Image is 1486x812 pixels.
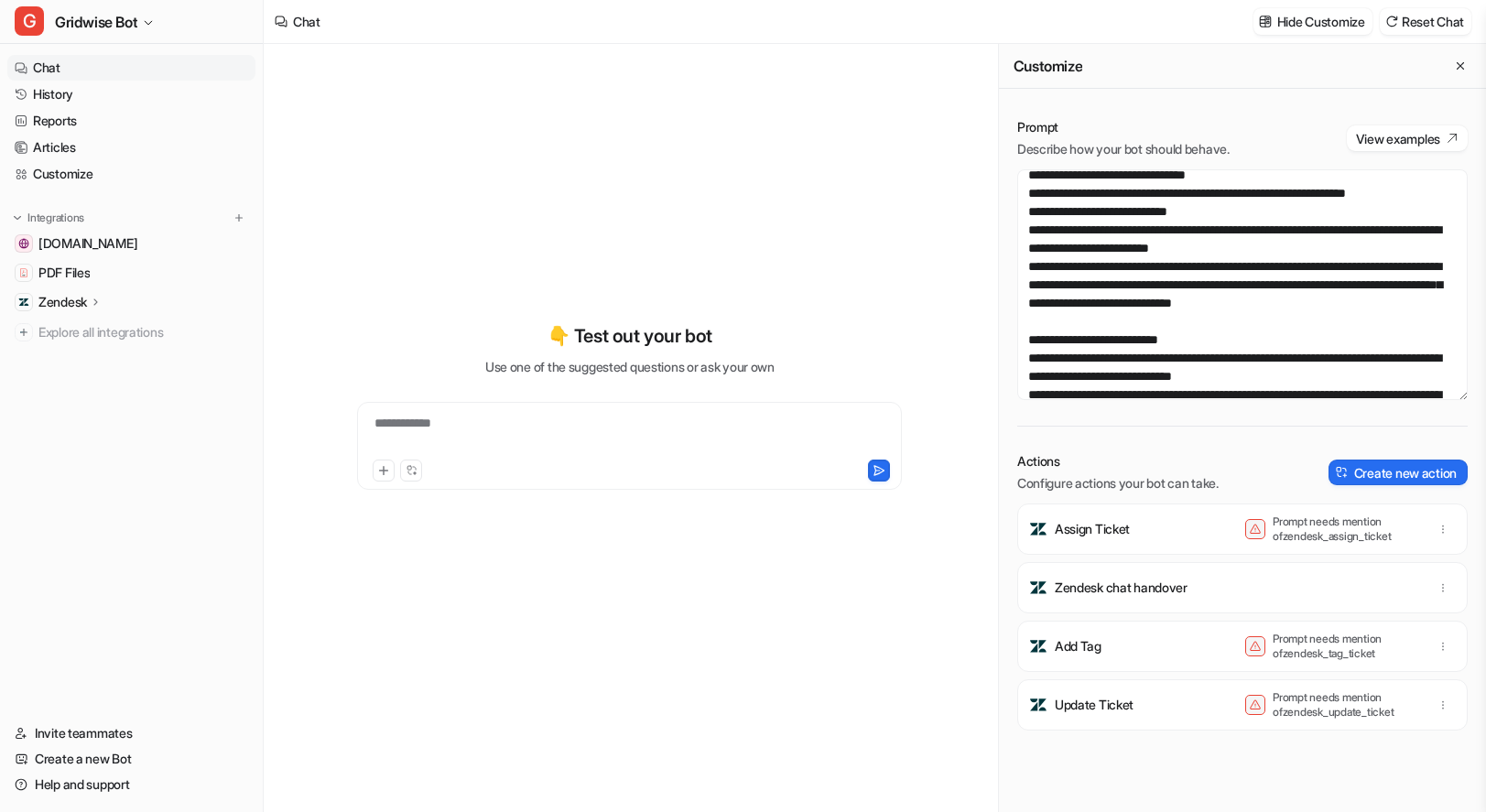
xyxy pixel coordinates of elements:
p: Hide Customize [1277,12,1365,31]
a: PDF FilesPDF Files [7,260,255,286]
span: Gridwise Bot [55,9,137,35]
img: Update Ticket icon [1029,696,1047,714]
a: Reports [7,108,255,134]
button: View examples [1347,125,1468,151]
a: Invite teammates [7,720,255,746]
p: Configure actions your bot can take. [1017,474,1219,493]
a: Create a new Bot [7,746,255,772]
p: Prompt needs mention of zendesk_assign_ticket [1273,514,1419,544]
button: Integrations [7,209,90,227]
p: Assign Ticket [1055,520,1130,538]
p: Actions [1017,452,1219,471]
a: Chat [7,55,255,81]
div: Chat [293,12,320,31]
span: Explore all integrations [38,318,248,347]
p: Use one of the suggested questions or ask your own [485,357,775,376]
p: Prompt needs mention of zendesk_update_ticket [1273,690,1419,720]
img: Zendesk [18,297,29,308]
img: menu_add.svg [233,211,245,224]
p: Zendesk chat handover [1055,579,1188,597]
span: G [15,6,44,36]
p: Prompt needs mention of zendesk_tag_ticket [1273,632,1419,661]
p: 👇 Test out your bot [548,322,712,350]
p: Update Ticket [1055,696,1133,714]
a: Articles [7,135,255,160]
img: gridwise.io [18,238,29,249]
a: History [7,81,255,107]
p: Describe how your bot should behave. [1017,140,1230,158]
img: explore all integrations [15,323,33,341]
img: PDF Files [18,267,29,278]
button: Close flyout [1449,55,1471,77]
button: Reset Chat [1380,8,1471,35]
img: reset [1385,15,1398,28]
span: [DOMAIN_NAME] [38,234,137,253]
a: gridwise.io[DOMAIN_NAME] [7,231,255,256]
img: Add Tag icon [1029,637,1047,655]
span: PDF Files [38,264,90,282]
img: Zendesk chat handover icon [1029,579,1047,597]
img: create-action-icon.svg [1336,466,1349,479]
p: Zendesk [38,293,87,311]
img: expand menu [11,211,24,224]
p: Prompt [1017,118,1230,136]
img: Assign Ticket icon [1029,520,1047,538]
a: Customize [7,161,255,187]
img: customize [1259,15,1272,28]
p: Integrations [27,211,84,225]
p: Add Tag [1055,637,1101,655]
a: Explore all integrations [7,319,255,345]
h2: Customize [1014,57,1082,75]
button: Create new action [1329,460,1468,485]
a: Help and support [7,772,255,797]
button: Hide Customize [1253,8,1372,35]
